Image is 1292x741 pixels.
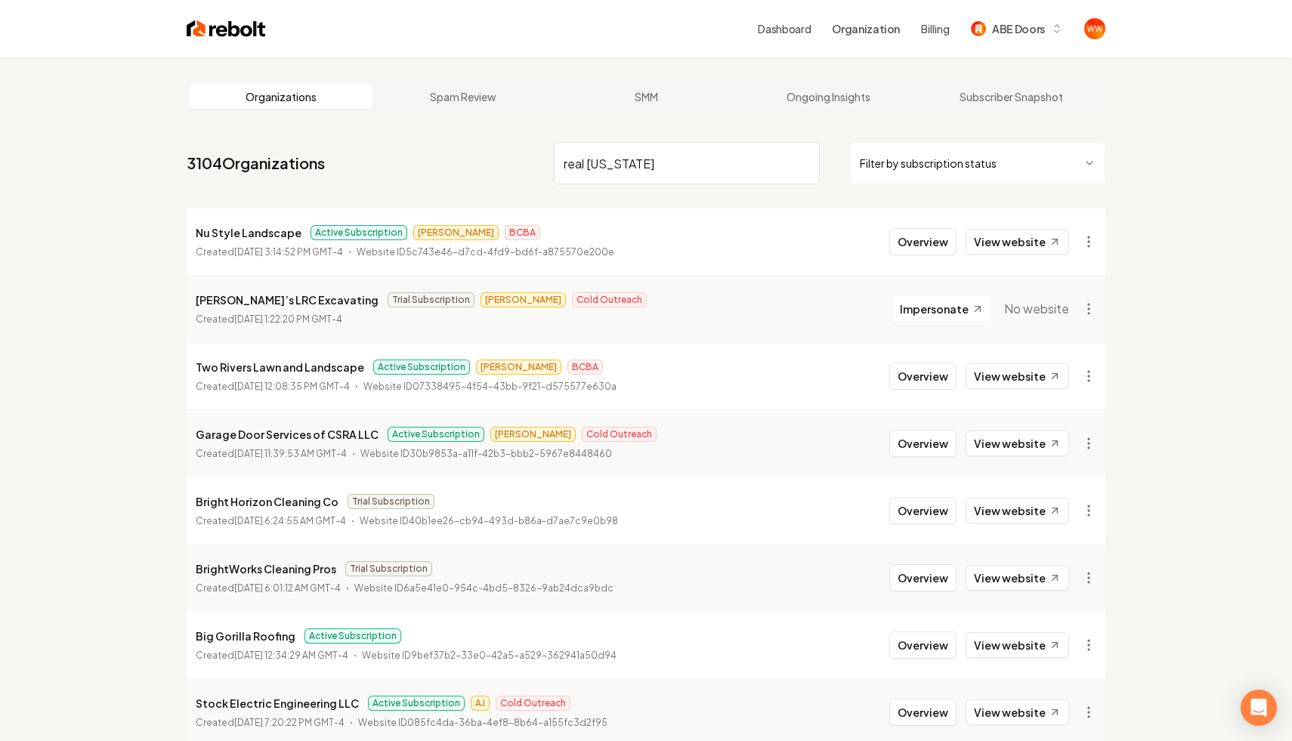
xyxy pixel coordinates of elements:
[196,514,346,529] p: Created
[889,430,957,457] button: Overview
[889,564,957,591] button: Overview
[966,363,1069,389] a: View website
[196,715,345,730] p: Created
[234,313,342,325] time: [DATE] 1:22:20 PM GMT-4
[921,21,950,36] button: Billing
[889,699,957,726] button: Overview
[920,85,1102,109] a: Subscriber Snapshot
[311,225,407,240] span: Active Subscription
[490,427,576,442] span: [PERSON_NAME]
[196,291,379,309] p: [PERSON_NAME]’s LRC Excavating
[362,648,617,663] p: Website ID 9bef37b2-33e0-42a5-a529-362941a50d94
[900,301,969,316] span: Impersonate
[196,245,343,260] p: Created
[363,379,617,394] p: Website ID 07338495-4f54-43bb-9f21-d575577e630a
[196,379,350,394] p: Created
[388,292,474,307] span: Trial Subscription
[196,694,359,712] p: Stock Electric Engineering LLC
[196,492,338,511] p: Bright Horizon Cleaning Co
[758,21,811,36] a: Dashboard
[187,153,325,174] a: 3104Organizations
[234,448,347,459] time: [DATE] 11:39:53 AM GMT-4
[196,425,379,443] p: Garage Door Services of CSRA LLC
[234,650,348,661] time: [DATE] 12:34:29 AM GMT-4
[345,561,432,576] span: Trial Subscription
[1241,690,1277,726] div: Open Intercom Messenger
[1084,18,1105,39] img: Will Wallace
[368,696,465,711] span: Active Subscription
[348,494,434,509] span: Trial Subscription
[966,431,1069,456] a: View website
[496,696,570,711] span: Cold Outreach
[358,715,607,730] p: Website ID 085fc4da-36ba-4ef8-8b64-a155fc3d2f95
[388,427,484,442] span: Active Subscription
[572,292,647,307] span: Cold Outreach
[505,225,540,240] span: BCBA
[234,582,341,594] time: [DATE] 6:01:12 AM GMT-4
[360,446,612,462] p: Website ID 30b9853a-a11f-42b3-bbb2-5967e8448460
[373,360,470,375] span: Active Subscription
[196,312,342,327] p: Created
[823,15,909,42] button: Organization
[196,627,295,645] p: Big Gorilla Roofing
[992,21,1045,37] span: ABE Doors
[234,515,346,526] time: [DATE] 6:24:55 AM GMT-4
[892,295,992,323] button: Impersonate
[966,632,1069,658] a: View website
[481,292,566,307] span: [PERSON_NAME]
[360,514,618,529] p: Website ID 40b1ee26-cb94-493d-b86a-d7ae7c9e0b98
[234,717,345,728] time: [DATE] 7:20:22 PM GMT-4
[196,358,364,376] p: Two Rivers Lawn and Landscape
[889,363,957,390] button: Overview
[966,699,1069,725] a: View website
[966,498,1069,523] a: View website
[1084,18,1105,39] button: Open user button
[471,696,490,711] span: AJ
[966,229,1069,255] a: View website
[187,18,266,39] img: Rebolt Logo
[196,648,348,663] p: Created
[1004,300,1069,318] span: No website
[555,85,737,109] a: SMM
[737,85,920,109] a: Ongoing Insights
[582,427,657,442] span: Cold Outreach
[190,85,372,109] a: Organizations
[354,581,614,596] p: Website ID 6a5e41e0-954c-4bd5-8326-9ab24dca9bdc
[196,224,301,242] p: Nu Style Landscape
[357,245,614,260] p: Website ID 5c743e46-d7cd-4fd9-bd6f-a875570e200e
[196,446,347,462] p: Created
[889,228,957,255] button: Overview
[567,360,603,375] span: BCBA
[234,381,350,392] time: [DATE] 12:08:35 PM GMT-4
[234,246,343,258] time: [DATE] 3:14:52 PM GMT-4
[372,85,555,109] a: Spam Review
[413,225,499,240] span: [PERSON_NAME]
[889,631,957,659] button: Overview
[196,581,341,596] p: Created
[554,142,820,184] input: Search by name or ID
[971,21,986,36] img: ABE Doors
[476,360,561,375] span: [PERSON_NAME]
[196,560,336,578] p: BrightWorks Cleaning Pros
[966,565,1069,591] a: View website
[304,628,401,644] span: Active Subscription
[889,497,957,524] button: Overview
